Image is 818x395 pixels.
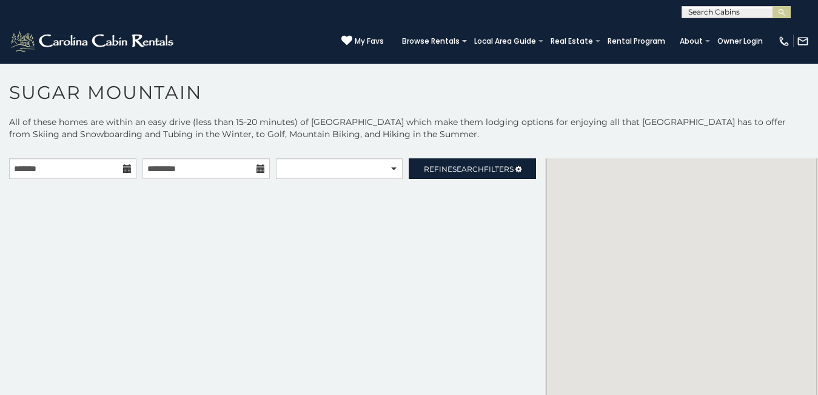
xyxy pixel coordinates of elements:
span: Search [452,164,484,174]
a: Local Area Guide [468,33,542,50]
a: My Favs [341,35,384,47]
a: Owner Login [711,33,769,50]
a: Browse Rentals [396,33,466,50]
span: My Favs [355,36,384,47]
img: phone-regular-white.png [778,35,790,47]
a: RefineSearchFilters [409,158,536,179]
a: Real Estate [545,33,599,50]
img: mail-regular-white.png [797,35,809,47]
a: Rental Program [602,33,671,50]
img: White-1-2.png [9,29,177,53]
a: About [674,33,709,50]
span: Refine Filters [424,164,514,174]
